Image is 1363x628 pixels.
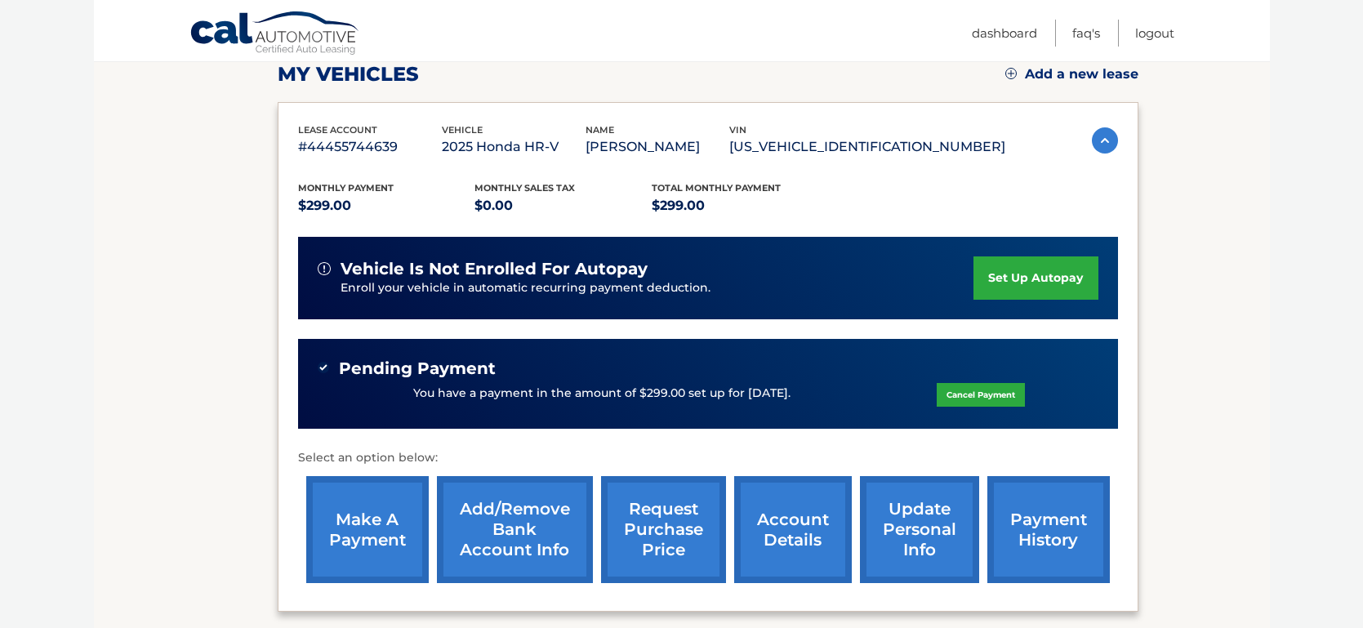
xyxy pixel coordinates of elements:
img: alert-white.svg [318,262,331,275]
span: lease account [298,124,377,136]
a: Cal Automotive [189,11,361,58]
p: You have a payment in the amount of $299.00 set up for [DATE]. [413,385,791,403]
a: Add a new lease [1005,66,1138,82]
img: add.svg [1005,68,1017,79]
p: $299.00 [298,194,475,217]
span: Pending Payment [339,359,496,379]
p: $0.00 [474,194,652,217]
span: vin [729,124,746,136]
span: Monthly sales Tax [474,182,575,194]
img: accordion-active.svg [1092,127,1118,154]
a: FAQ's [1072,20,1100,47]
p: $299.00 [652,194,829,217]
a: Cancel Payment [937,383,1025,407]
span: Monthly Payment [298,182,394,194]
a: Logout [1135,20,1174,47]
a: request purchase price [601,476,726,583]
a: set up autopay [973,256,1098,300]
a: payment history [987,476,1110,583]
p: [US_VEHICLE_IDENTIFICATION_NUMBER] [729,136,1005,158]
p: [PERSON_NAME] [586,136,729,158]
span: vehicle is not enrolled for autopay [341,259,648,279]
p: Select an option below: [298,448,1118,468]
span: name [586,124,614,136]
a: Add/Remove bank account info [437,476,593,583]
a: account details [734,476,852,583]
img: check-green.svg [318,362,329,373]
p: Enroll your vehicle in automatic recurring payment deduction. [341,279,974,297]
a: make a payment [306,476,429,583]
h2: my vehicles [278,62,419,87]
span: vehicle [442,124,483,136]
a: Dashboard [972,20,1037,47]
a: update personal info [860,476,979,583]
p: #44455744639 [298,136,442,158]
span: Total Monthly Payment [652,182,781,194]
p: 2025 Honda HR-V [442,136,586,158]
